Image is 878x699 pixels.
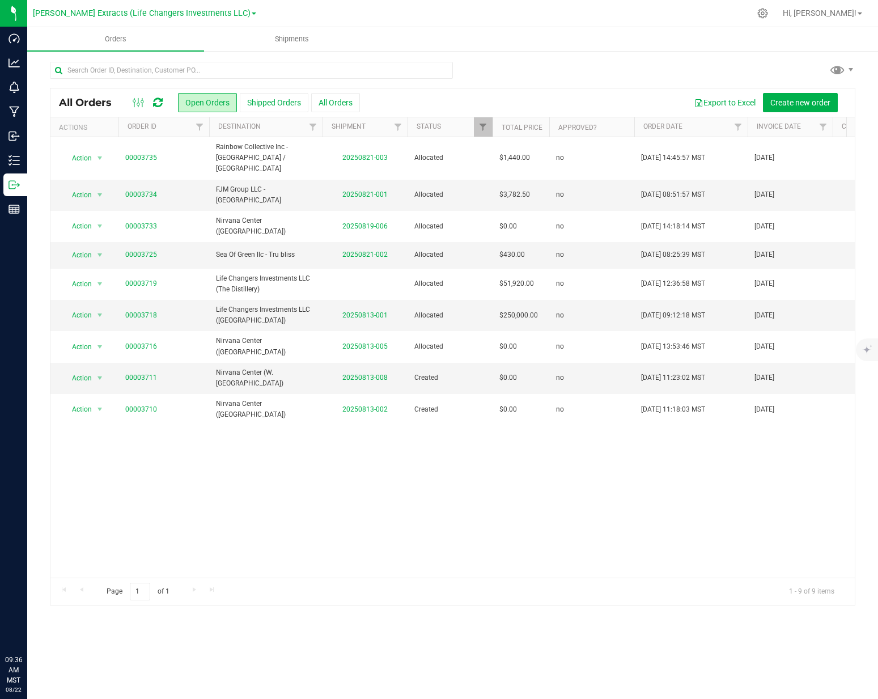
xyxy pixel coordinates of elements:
span: [DATE] [754,310,774,321]
span: [DATE] 11:23:02 MST [641,372,705,383]
span: [DATE] 08:51:57 MST [641,189,705,200]
a: 20250813-001 [342,311,388,319]
a: Filter [814,117,833,137]
span: no [556,221,564,232]
span: Nirvana Center ([GEOGRAPHIC_DATA]) [216,215,316,237]
span: Rainbow Collective Inc - [GEOGRAPHIC_DATA] / [GEOGRAPHIC_DATA] [216,142,316,175]
span: $51,920.00 [499,278,534,289]
span: [DATE] 11:18:03 MST [641,404,705,415]
span: Allocated [414,221,486,232]
span: no [556,249,564,260]
span: [DATE] 12:36:58 MST [641,278,705,289]
span: [DATE] [754,249,774,260]
a: Orders [27,27,204,51]
p: 09:36 AM MST [5,655,22,685]
inline-svg: Inventory [9,155,20,166]
span: [DATE] [754,372,774,383]
span: select [93,370,107,386]
span: select [93,218,107,234]
a: Shipments [204,27,381,51]
a: 00003734 [125,189,157,200]
span: Allocated [414,278,486,289]
span: Orders [90,34,142,44]
span: select [93,339,107,355]
a: 20250813-005 [342,342,388,350]
inline-svg: Reports [9,204,20,215]
a: Total Price [502,124,542,132]
button: Open Orders [178,93,237,112]
span: Hi, [PERSON_NAME]! [783,9,856,18]
span: [DATE] [754,189,774,200]
span: select [93,276,107,292]
span: Allocated [414,341,486,352]
span: Action [62,276,92,292]
span: [DATE] 14:45:57 MST [641,152,705,163]
span: [DATE] [754,341,774,352]
inline-svg: Manufacturing [9,106,20,117]
inline-svg: Monitoring [9,82,20,93]
span: Shipments [260,34,324,44]
span: no [556,341,564,352]
input: 1 [130,583,150,600]
inline-svg: Dashboard [9,33,20,44]
span: [DATE] 13:53:46 MST [641,341,705,352]
span: $0.00 [499,404,517,415]
a: 00003719 [125,278,157,289]
inline-svg: Inbound [9,130,20,142]
a: Filter [389,117,408,137]
a: Filter [729,117,748,137]
span: no [556,372,564,383]
span: $0.00 [499,221,517,232]
span: Nirvana Center ([GEOGRAPHIC_DATA]) [216,336,316,357]
span: [PERSON_NAME] Extracts (Life Changers Investments LLC) [33,9,251,18]
a: 20250821-002 [342,251,388,259]
span: Created [414,372,486,383]
span: Create new order [770,98,830,107]
inline-svg: Analytics [9,57,20,69]
a: 00003725 [125,249,157,260]
a: 00003735 [125,152,157,163]
span: Action [62,218,92,234]
span: select [93,187,107,203]
span: $0.00 [499,341,517,352]
a: 20250821-001 [342,190,388,198]
span: Created [414,404,486,415]
a: 20250821-003 [342,154,388,162]
span: select [93,247,107,263]
span: [DATE] [754,278,774,289]
a: 00003718 [125,310,157,321]
a: 00003733 [125,221,157,232]
span: no [556,152,564,163]
a: Filter [190,117,209,137]
input: Search Order ID, Destination, Customer PO... [50,62,453,79]
a: Filter [474,117,493,137]
a: Destination [218,122,261,130]
span: Life Changers Investments LLC (The Distillery) [216,273,316,295]
span: select [93,307,107,323]
span: Allocated [414,189,486,200]
span: select [93,150,107,166]
span: [DATE] 08:25:39 MST [641,249,705,260]
span: [DATE] 14:18:14 MST [641,221,705,232]
a: Invoice Date [757,122,801,130]
span: Sea Of Green llc - Tru bliss [216,249,316,260]
span: Action [62,370,92,386]
p: 08/22 [5,685,22,694]
span: Nirvana Center ([GEOGRAPHIC_DATA]) [216,399,316,420]
span: $250,000.00 [499,310,538,321]
span: $1,440.00 [499,152,530,163]
span: Page of 1 [97,583,179,600]
a: 20250819-006 [342,222,388,230]
button: Create new order [763,93,838,112]
a: Status [417,122,441,130]
div: Manage settings [756,8,770,19]
span: Action [62,307,92,323]
span: select [93,401,107,417]
span: $3,782.50 [499,189,530,200]
button: Export to Excel [687,93,763,112]
span: Nirvana Center (W. [GEOGRAPHIC_DATA]) [216,367,316,389]
a: Filter [304,117,323,137]
span: All Orders [59,96,123,109]
a: 00003711 [125,372,157,383]
span: no [556,278,564,289]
